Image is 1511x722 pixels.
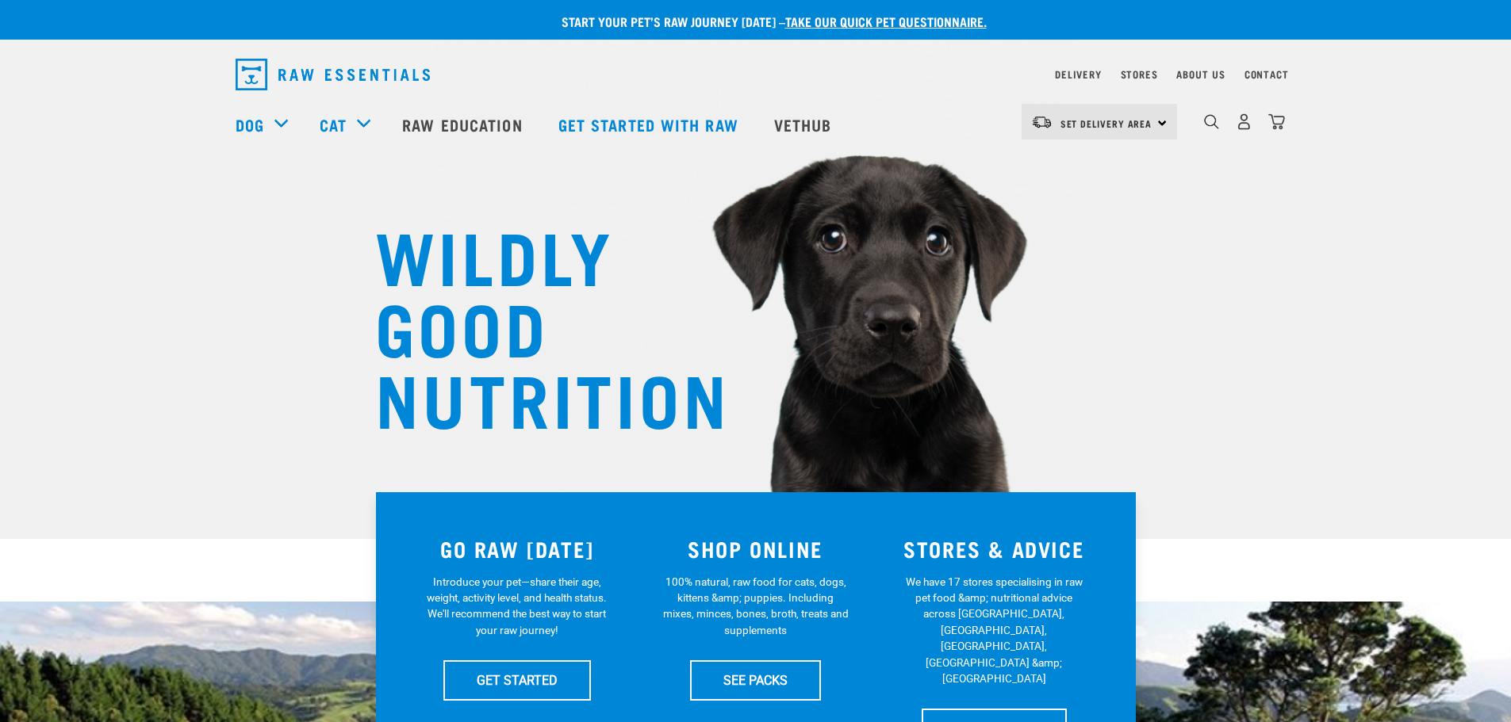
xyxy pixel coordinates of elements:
[758,93,852,156] a: Vethub
[1176,71,1225,77] a: About Us
[785,17,987,25] a: take our quick pet questionnaire.
[646,537,865,561] h3: SHOP ONLINE
[1236,113,1252,130] img: user.png
[690,660,821,700] a: SEE PACKS
[408,537,627,561] h3: GO RAW [DATE]
[424,574,610,639] p: Introduce your pet—share their age, weight, activity level, and health status. We'll recommend th...
[1060,120,1152,126] span: Set Delivery Area
[1055,71,1101,77] a: Delivery
[901,574,1087,687] p: We have 17 stores specialising in raw pet food &amp; nutritional advice across [GEOGRAPHIC_DATA],...
[543,93,758,156] a: Get started with Raw
[1244,71,1289,77] a: Contact
[443,660,591,700] a: GET STARTED
[236,59,430,90] img: Raw Essentials Logo
[884,537,1104,561] h3: STORES & ADVICE
[1204,114,1219,129] img: home-icon-1@2x.png
[375,218,692,432] h1: WILDLY GOOD NUTRITION
[386,93,542,156] a: Raw Education
[1121,71,1158,77] a: Stores
[662,574,849,639] p: 100% natural, raw food for cats, dogs, kittens &amp; puppies. Including mixes, minces, bones, bro...
[223,52,1289,97] nav: dropdown navigation
[236,113,264,136] a: Dog
[320,113,347,136] a: Cat
[1268,113,1285,130] img: home-icon@2x.png
[1031,115,1053,129] img: van-moving.png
